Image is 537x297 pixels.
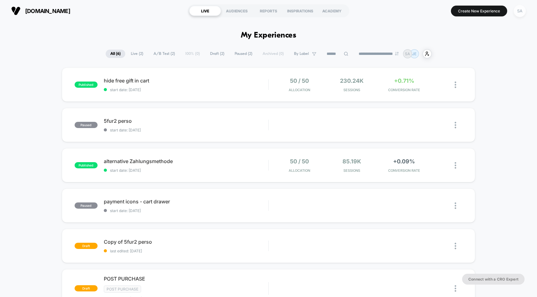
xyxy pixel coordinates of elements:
div: LIVE [189,6,221,16]
p: JE [412,51,416,56]
p: SA [405,51,410,56]
span: Post Purchase [104,286,141,293]
span: hide free gift in cart [104,78,268,84]
span: 50 / 50 [290,158,309,165]
span: +0.09% [393,158,415,165]
img: close [455,243,456,249]
span: [DOMAIN_NAME] [25,8,70,14]
span: Copy of 5fur2 perso [104,239,268,245]
img: close [455,82,456,88]
div: AUDIENCES [221,6,253,16]
span: published [75,82,98,88]
span: published [75,162,98,168]
img: close [455,285,456,292]
span: Paused ( 2 ) [230,50,257,58]
img: Visually logo [11,6,21,16]
div: ACADEMY [316,6,348,16]
span: Sessions [327,168,376,173]
span: 230.24k [340,78,364,84]
span: Sessions [327,88,376,92]
span: Draft ( 2 ) [205,50,229,58]
button: Create New Experience [451,6,507,16]
div: INSPIRATIONS [284,6,316,16]
span: 85.19k [342,158,361,165]
span: CONVERSION RATE [379,88,429,92]
span: Live ( 2 ) [126,50,148,58]
span: All ( 6 ) [106,50,125,58]
span: start date: [DATE] [104,128,268,132]
span: CONVERSION RATE [379,168,429,173]
span: paused [75,122,98,128]
button: SA [512,5,528,17]
span: draft [75,243,98,249]
span: By Label [294,51,309,56]
img: end [395,52,399,55]
img: close [455,162,456,169]
span: paused [75,202,98,209]
span: Allocation [289,168,310,173]
span: draft [75,285,98,291]
h1: My Experiences [241,31,296,40]
span: payment icons - cart drawer [104,198,268,205]
span: last edited: [DATE] [104,249,268,253]
span: Allocation [289,88,310,92]
span: POST PURCHASE [104,276,268,282]
img: close [455,202,456,209]
span: 5fur2 perso [104,118,268,124]
span: alternative Zahlungsmethode [104,158,268,164]
span: 50 / 50 [290,78,309,84]
span: start date: [DATE] [104,208,268,213]
img: close [455,122,456,128]
span: A/B Test ( 2 ) [149,50,180,58]
span: start date: [DATE] [104,168,268,173]
div: SA [514,5,526,17]
span: +0.71% [394,78,414,84]
button: [DOMAIN_NAME] [9,6,72,16]
div: REPORTS [253,6,284,16]
span: start date: [DATE] [104,87,268,92]
button: Connect with a CRO Expert [462,274,525,285]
